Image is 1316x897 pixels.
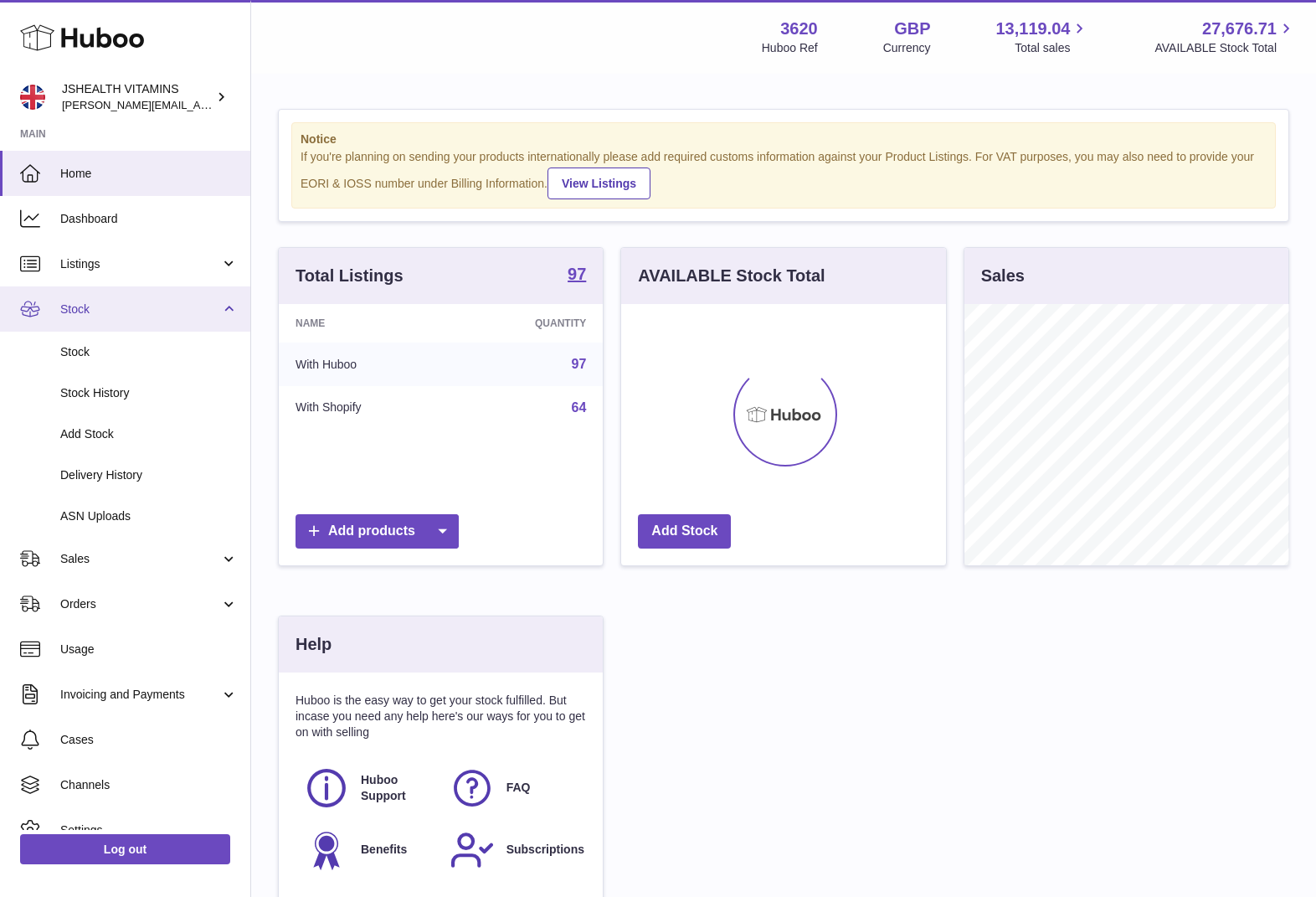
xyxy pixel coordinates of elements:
[361,772,431,804] span: Huboo Support
[60,822,238,838] span: Settings
[20,834,230,864] a: Log out
[568,265,586,286] a: 97
[301,131,1267,147] strong: Notice
[296,633,332,656] h3: Help
[60,467,238,483] span: Delivery History
[547,168,650,199] a: View Listings
[279,343,454,386] td: With Huboo
[62,81,213,113] div: JSHEALTH VITAMINS
[638,265,825,287] h3: AVAILABLE Stock Total
[60,687,220,703] span: Invoicing and Payments
[995,18,1070,40] span: 13,119.04
[301,149,1267,199] div: If you're planning on sending your products internationally please add required customs informati...
[638,514,731,549] a: Add Stock
[60,551,220,567] span: Sales
[60,211,238,227] span: Dashboard
[60,344,238,360] span: Stock
[60,426,238,442] span: Add Stock
[60,302,220,317] span: Stock
[60,166,238,182] span: Home
[60,596,220,612] span: Orders
[279,386,454,430] td: With Shopify
[304,827,433,873] a: Benefits
[1202,18,1277,40] span: 27,676.71
[572,400,587,415] a: 64
[780,18,818,40] strong: 3620
[450,766,578,811] a: FAQ
[296,265,404,287] h3: Total Listings
[883,40,931,56] div: Currency
[60,642,238,657] span: Usage
[60,508,238,524] span: ASN Uploads
[454,304,603,343] th: Quantity
[568,265,586,282] strong: 97
[279,304,454,343] th: Name
[20,85,45,110] img: francesca@jshealthvitamins.com
[60,385,238,401] span: Stock History
[296,693,586,740] p: Huboo is the easy way to get your stock fulfilled. But incase you need any help here's our ways f...
[361,842,407,858] span: Benefits
[304,766,433,811] a: Huboo Support
[60,777,238,793] span: Channels
[62,98,336,111] span: [PERSON_NAME][EMAIL_ADDRESS][DOMAIN_NAME]
[506,780,531,796] span: FAQ
[1015,40,1089,56] span: Total sales
[296,514,459,549] a: Add products
[1154,40,1296,56] span: AVAILABLE Stock Total
[995,18,1089,56] a: 13,119.04 Total sales
[60,732,238,748] span: Cases
[1154,18,1296,56] a: 27,676.71 AVAILABLE Stock Total
[450,827,578,873] a: Subscriptions
[762,40,818,56] div: Huboo Ref
[572,357,587,371] a: 97
[60,256,220,272] span: Listings
[506,842,584,858] span: Subscriptions
[981,265,1025,287] h3: Sales
[894,18,930,40] strong: GBP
